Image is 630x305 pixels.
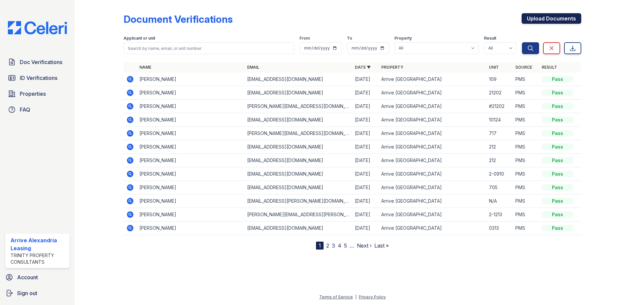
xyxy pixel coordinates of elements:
[542,198,573,204] div: Pass
[513,181,539,194] td: PMS
[379,113,486,127] td: Arrive [GEOGRAPHIC_DATA]
[352,208,379,221] td: [DATE]
[352,181,379,194] td: [DATE]
[137,113,244,127] td: [PERSON_NAME]
[338,242,341,249] a: 4
[513,208,539,221] td: PMS
[332,242,335,249] a: 3
[124,13,233,25] div: Document Verifications
[379,221,486,235] td: Arrive [GEOGRAPHIC_DATA]
[522,13,581,24] a: Upload Documents
[352,221,379,235] td: [DATE]
[486,194,513,208] td: N/A
[513,113,539,127] td: PMS
[244,73,352,86] td: [EMAIL_ADDRESS][DOMAIN_NAME]
[244,140,352,154] td: [EMAIL_ADDRESS][DOMAIN_NAME]
[542,65,557,70] a: Result
[11,252,67,265] div: Trinity Property Consultants
[542,103,573,110] div: Pass
[394,36,412,41] label: Property
[513,73,539,86] td: PMS
[542,144,573,150] div: Pass
[137,86,244,100] td: [PERSON_NAME]
[350,242,354,250] span: …
[139,65,151,70] a: Name
[352,167,379,181] td: [DATE]
[513,221,539,235] td: PMS
[5,103,70,116] a: FAQ
[124,42,294,54] input: Search by name, email, or unit number
[137,181,244,194] td: [PERSON_NAME]
[244,208,352,221] td: [PERSON_NAME][EMAIL_ADDRESS][PERSON_NAME][DOMAIN_NAME]
[124,36,155,41] label: Applicant or unit
[5,55,70,69] a: Doc Verifications
[137,127,244,140] td: [PERSON_NAME]
[486,113,513,127] td: 10124
[244,113,352,127] td: [EMAIL_ADDRESS][DOMAIN_NAME]
[486,86,513,100] td: 21202
[316,242,324,250] div: 1
[542,225,573,231] div: Pass
[17,289,37,297] span: Sign out
[513,127,539,140] td: PMS
[244,154,352,167] td: [EMAIL_ADDRESS][DOMAIN_NAME]
[379,194,486,208] td: Arrive [GEOGRAPHIC_DATA]
[17,273,38,281] span: Account
[300,36,310,41] label: From
[379,181,486,194] td: Arrive [GEOGRAPHIC_DATA]
[379,154,486,167] td: Arrive [GEOGRAPHIC_DATA]
[379,208,486,221] td: Arrive [GEOGRAPHIC_DATA]
[5,87,70,100] a: Properties
[3,271,72,284] a: Account
[542,157,573,164] div: Pass
[244,86,352,100] td: [EMAIL_ADDRESS][DOMAIN_NAME]
[20,90,46,98] span: Properties
[137,208,244,221] td: [PERSON_NAME]
[247,65,259,70] a: Email
[542,117,573,123] div: Pass
[352,194,379,208] td: [DATE]
[355,294,357,299] div: |
[137,221,244,235] td: [PERSON_NAME]
[374,242,389,249] a: Last »
[137,194,244,208] td: [PERSON_NAME]
[352,100,379,113] td: [DATE]
[515,65,532,70] a: Source
[513,194,539,208] td: PMS
[11,236,67,252] div: Arrive Alexandria Leasing
[513,140,539,154] td: PMS
[542,171,573,177] div: Pass
[352,127,379,140] td: [DATE]
[486,100,513,113] td: #21202
[244,194,352,208] td: [EMAIL_ADDRESS][PERSON_NAME][DOMAIN_NAME]
[3,21,72,34] img: CE_Logo_Blue-a8612792a0a2168367f1c8372b55b34899dd931a85d93a1a3d3e32e68fde9ad4.png
[542,184,573,191] div: Pass
[513,154,539,167] td: PMS
[379,100,486,113] td: Arrive [GEOGRAPHIC_DATA]
[244,167,352,181] td: [EMAIL_ADDRESS][DOMAIN_NAME]
[486,181,513,194] td: 705
[486,221,513,235] td: 0313
[352,140,379,154] td: [DATE]
[379,140,486,154] td: Arrive [GEOGRAPHIC_DATA]
[137,167,244,181] td: [PERSON_NAME]
[137,100,244,113] td: [PERSON_NAME]
[347,36,352,41] label: To
[359,294,386,299] a: Privacy Policy
[379,73,486,86] td: Arrive [GEOGRAPHIC_DATA]
[486,208,513,221] td: 2-1213
[326,242,329,249] a: 2
[486,140,513,154] td: 212
[542,211,573,218] div: Pass
[3,287,72,300] a: Sign out
[344,242,347,249] a: 5
[352,113,379,127] td: [DATE]
[357,242,372,249] a: Next ›
[381,65,403,70] a: Property
[352,73,379,86] td: [DATE]
[489,65,499,70] a: Unit
[379,86,486,100] td: Arrive [GEOGRAPHIC_DATA]
[20,58,62,66] span: Doc Verifications
[542,76,573,83] div: Pass
[513,100,539,113] td: PMS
